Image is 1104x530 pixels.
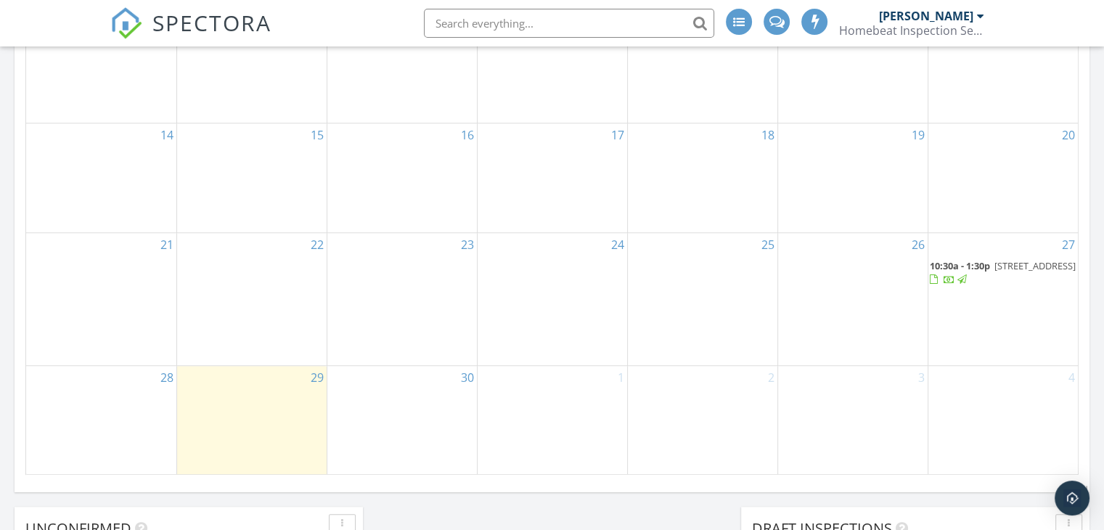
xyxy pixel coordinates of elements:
[765,366,777,389] a: Go to October 2, 2025
[477,366,627,475] td: Go to October 1, 2025
[930,259,990,272] span: 10:30a - 1:30p
[1066,366,1078,389] a: Go to October 4, 2025
[308,366,327,389] a: Go to September 29, 2025
[930,258,1077,289] a: 10:30a - 1:30p [STREET_ADDRESS]
[26,13,176,123] td: Go to September 7, 2025
[110,20,271,50] a: SPECTORA
[928,13,1078,123] td: Go to September 13, 2025
[327,232,477,366] td: Go to September 23, 2025
[759,233,777,256] a: Go to September 25, 2025
[477,13,627,123] td: Go to September 10, 2025
[627,13,777,123] td: Go to September 11, 2025
[627,366,777,475] td: Go to October 2, 2025
[477,123,627,232] td: Go to September 17, 2025
[458,366,477,389] a: Go to September 30, 2025
[458,123,477,147] a: Go to September 16, 2025
[1055,481,1089,515] div: Open Intercom Messenger
[176,366,327,475] td: Go to September 29, 2025
[627,123,777,232] td: Go to September 18, 2025
[26,232,176,366] td: Go to September 21, 2025
[158,366,176,389] a: Go to September 28, 2025
[777,232,928,366] td: Go to September 26, 2025
[777,366,928,475] td: Go to October 3, 2025
[110,7,142,39] img: The Best Home Inspection Software - Spectora
[759,123,777,147] a: Go to September 18, 2025
[928,366,1078,475] td: Go to October 4, 2025
[839,23,984,38] div: Homebeat Inspection Services
[909,123,928,147] a: Go to September 19, 2025
[909,233,928,256] a: Go to September 26, 2025
[308,123,327,147] a: Go to September 15, 2025
[915,366,928,389] a: Go to October 3, 2025
[777,123,928,232] td: Go to September 19, 2025
[158,233,176,256] a: Go to September 21, 2025
[158,123,176,147] a: Go to September 14, 2025
[327,13,477,123] td: Go to September 9, 2025
[458,233,477,256] a: Go to September 23, 2025
[327,366,477,475] td: Go to September 30, 2025
[615,366,627,389] a: Go to October 1, 2025
[627,232,777,366] td: Go to September 25, 2025
[930,259,1076,286] a: 10:30a - 1:30p [STREET_ADDRESS]
[176,13,327,123] td: Go to September 8, 2025
[994,259,1076,272] span: [STREET_ADDRESS]
[327,123,477,232] td: Go to September 16, 2025
[477,232,627,366] td: Go to September 24, 2025
[608,233,627,256] a: Go to September 24, 2025
[1059,233,1078,256] a: Go to September 27, 2025
[879,9,973,23] div: [PERSON_NAME]
[176,123,327,232] td: Go to September 15, 2025
[308,233,327,256] a: Go to September 22, 2025
[26,366,176,475] td: Go to September 28, 2025
[928,232,1078,366] td: Go to September 27, 2025
[928,123,1078,232] td: Go to September 20, 2025
[152,7,271,38] span: SPECTORA
[26,123,176,232] td: Go to September 14, 2025
[176,232,327,366] td: Go to September 22, 2025
[777,13,928,123] td: Go to September 12, 2025
[424,9,714,38] input: Search everything...
[1059,123,1078,147] a: Go to September 20, 2025
[608,123,627,147] a: Go to September 17, 2025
